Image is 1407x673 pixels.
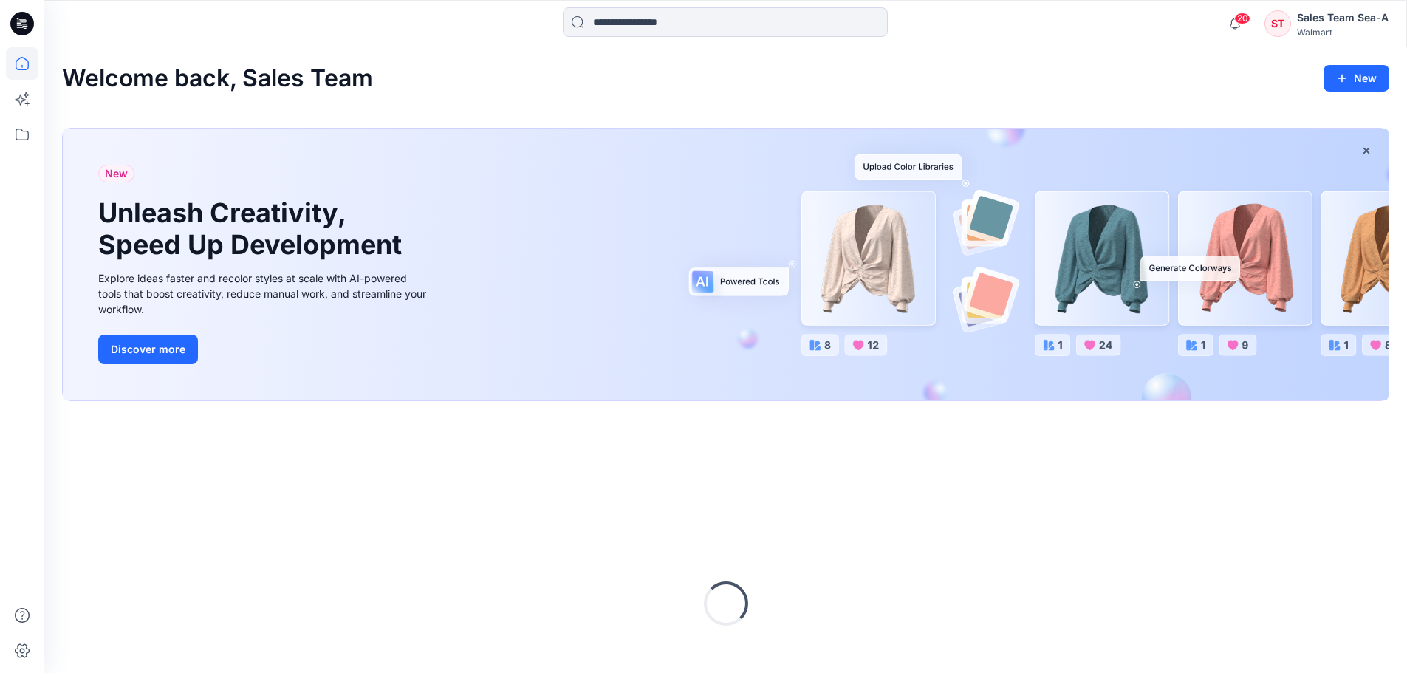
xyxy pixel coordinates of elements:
[1297,27,1389,38] div: Walmart
[98,197,408,261] h1: Unleash Creativity, Speed Up Development
[1234,13,1250,24] span: 20
[62,65,373,92] h2: Welcome back, Sales Team
[1297,9,1389,27] div: Sales Team Sea-A
[98,335,431,364] a: Discover more
[98,270,431,317] div: Explore ideas faster and recolor styles at scale with AI-powered tools that boost creativity, red...
[98,335,198,364] button: Discover more
[1324,65,1389,92] button: New
[105,165,128,182] span: New
[1264,10,1291,37] div: ST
